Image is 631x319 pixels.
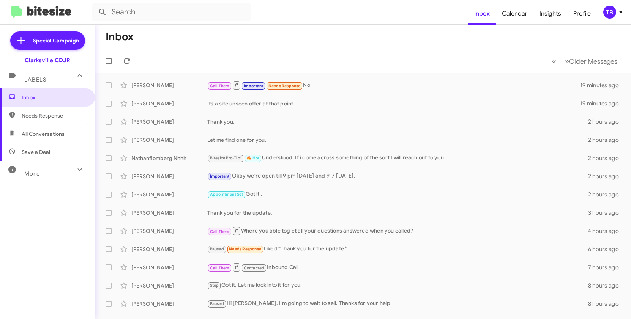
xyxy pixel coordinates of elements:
div: Hi [PERSON_NAME]. I'm going to wait to sell. Thanks for your help [207,299,588,308]
span: » [565,57,569,66]
span: Bitesize Pro-Tip! [210,156,241,160]
div: 3 hours ago [588,209,625,217]
span: Inbox [22,94,86,101]
div: Liked “Thank you for the update.” [207,245,588,253]
div: Got it . [207,190,588,199]
div: [PERSON_NAME] [131,173,207,180]
div: Inbound Call [207,262,588,272]
span: More [24,170,40,177]
h1: Inbox [106,31,134,43]
span: Special Campaign [33,37,79,44]
span: Needs Response [268,83,301,88]
span: Needs Response [229,247,261,251]
div: 4 hours ago [588,227,625,235]
div: Its a site unseen offer at that point [207,100,580,107]
div: Let me find one for you. [207,136,588,144]
span: All Conversations [22,130,65,138]
span: Needs Response [22,112,86,119]
div: [PERSON_NAME] [131,136,207,144]
div: 19 minutes ago [580,100,625,107]
div: [PERSON_NAME] [131,118,207,126]
div: [PERSON_NAME] [131,300,207,308]
div: Where you able tog et all your questions answered when you called? [207,226,588,236]
a: Calendar [496,3,533,25]
div: [PERSON_NAME] [131,264,207,271]
span: 🔥 Hot [246,156,259,160]
span: Important [210,174,230,179]
button: Next [560,53,622,69]
div: Clarksville CDJR [25,57,70,64]
div: Okay we're open till 9 pm [DATE] and 9-7 [DATE]. [207,172,588,181]
span: Call Them [210,229,230,234]
div: 8 hours ago [588,282,625,289]
span: Contacted [244,266,265,270]
div: 2 hours ago [588,118,625,126]
a: Special Campaign [10,31,85,50]
nav: Page navigation example [548,53,622,69]
span: Important [244,83,263,88]
div: [PERSON_NAME] [131,100,207,107]
a: Insights [533,3,567,25]
div: Understood, If i come across something of the sort I will reach out to you. [207,154,588,162]
button: Previous [547,53,561,69]
div: 19 minutes ago [580,82,625,89]
div: 2 hours ago [588,136,625,144]
div: 2 hours ago [588,173,625,180]
div: 2 hours ago [588,191,625,198]
div: Thank you for the update. [207,209,588,217]
span: Call Them [210,83,230,88]
span: Paused [210,301,224,306]
a: Inbox [468,3,496,25]
span: Appointment Set [210,192,243,197]
div: [PERSON_NAME] [131,245,207,253]
div: [PERSON_NAME] [131,227,207,235]
button: TB [597,6,623,19]
div: 2 hours ago [588,154,625,162]
span: Labels [24,76,46,83]
div: [PERSON_NAME] [131,82,207,89]
span: Call Them [210,266,230,270]
div: 8 hours ago [588,300,625,308]
a: Profile [567,3,597,25]
span: Older Messages [569,57,617,66]
div: [PERSON_NAME] [131,209,207,217]
span: Paused [210,247,224,251]
span: Stop [210,283,219,288]
div: [PERSON_NAME] [131,282,207,289]
span: « [552,57,556,66]
input: Search [92,3,251,21]
div: Nathanflomberg Nhhh [131,154,207,162]
div: TB [603,6,616,19]
div: Thank you. [207,118,588,126]
div: No [207,80,580,90]
div: Got it. Let me look into it for you. [207,281,588,290]
div: 7 hours ago [588,264,625,271]
div: 6 hours ago [588,245,625,253]
div: [PERSON_NAME] [131,191,207,198]
span: Save a Deal [22,148,50,156]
